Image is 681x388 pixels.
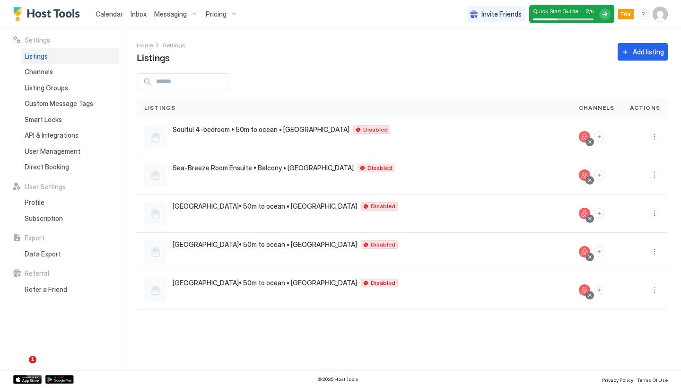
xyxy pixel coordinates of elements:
[137,40,153,50] a: Home
[649,169,660,181] div: menu
[21,246,119,262] a: Data Export
[649,131,660,142] div: menu
[25,250,61,258] span: Data Export
[579,104,615,112] span: Channels
[594,132,604,142] button: Connect channels
[25,52,48,61] span: Listings
[25,99,93,108] span: Custom Message Tags
[653,7,668,22] div: User profile
[21,127,119,143] a: API & Integrations
[25,163,69,171] span: Direct Booking
[649,246,660,257] button: More options
[618,43,668,61] button: Add listing
[637,374,668,384] a: Terms Of Use
[602,374,633,384] a: Privacy Policy
[594,170,604,180] button: Connect channels
[25,131,79,140] span: API & Integrations
[585,8,589,15] span: 2
[163,42,185,49] span: Settings
[137,42,153,49] span: Home
[649,284,660,296] button: More options
[637,377,668,383] span: Terms Of Use
[25,198,44,207] span: Profile
[144,104,176,112] span: Listings
[589,9,594,15] span: / 5
[13,375,42,384] a: App Store
[594,285,604,295] button: Connect channels
[21,194,119,211] a: Profile
[649,169,660,181] button: More options
[649,208,660,219] button: More options
[163,40,185,50] div: Breadcrumb
[25,269,49,278] span: Referral
[25,183,66,191] span: User Settings
[649,131,660,142] button: More options
[637,9,649,20] div: menu
[173,240,357,249] span: [GEOGRAPHIC_DATA]• 50m to ocean • [GEOGRAPHIC_DATA]
[152,74,228,90] input: Input Field
[649,284,660,296] div: menu
[131,9,147,19] a: Inbox
[21,211,119,227] a: Subscription
[594,247,604,257] button: Connect channels
[25,36,50,44] span: Settings
[21,64,119,80] a: Channels
[25,68,53,76] span: Channels
[96,9,123,19] a: Calendar
[21,96,119,112] a: Custom Message Tags
[649,246,660,257] div: menu
[25,234,44,242] span: Export
[173,164,354,172] span: Sea-Breeze Room Ensuite • Balcony • [GEOGRAPHIC_DATA]
[9,356,32,379] iframe: Intercom live chat
[25,285,67,294] span: Refer a Friend
[206,10,227,18] span: Pricing
[633,47,664,57] div: Add listing
[21,80,119,96] a: Listing Groups
[25,147,80,156] span: User Management
[154,10,187,18] span: Messaging
[45,375,74,384] a: Google Play Store
[533,8,578,15] span: Quick Start Guide
[137,40,153,50] div: Breadcrumb
[630,104,660,112] span: Actions
[594,208,604,219] button: Connect channels
[25,214,63,223] span: Subscription
[21,48,119,64] a: Listings
[602,377,633,383] span: Privacy Policy
[481,10,522,18] span: Invite Friends
[137,50,170,64] span: Listings
[96,10,123,18] span: Calendar
[25,115,62,124] span: Smart Locks
[620,10,632,18] span: Trial
[173,279,357,287] span: [GEOGRAPHIC_DATA]• 50m to ocean • [GEOGRAPHIC_DATA]
[131,10,147,18] span: Inbox
[173,125,349,134] span: Soulful 4-bedroom • 50m to ocean • [GEOGRAPHIC_DATA]
[21,159,119,175] a: Direct Booking
[163,40,185,50] a: Settings
[21,282,119,298] a: Refer a Friend
[13,7,84,21] a: Host Tools Logo
[173,202,357,211] span: [GEOGRAPHIC_DATA]• 50m to ocean • [GEOGRAPHIC_DATA]
[25,84,68,92] span: Listing Groups
[649,208,660,219] div: menu
[29,356,36,363] span: 1
[21,143,119,159] a: User Management
[317,376,358,382] span: © 2025 Host Tools
[21,112,119,128] a: Smart Locks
